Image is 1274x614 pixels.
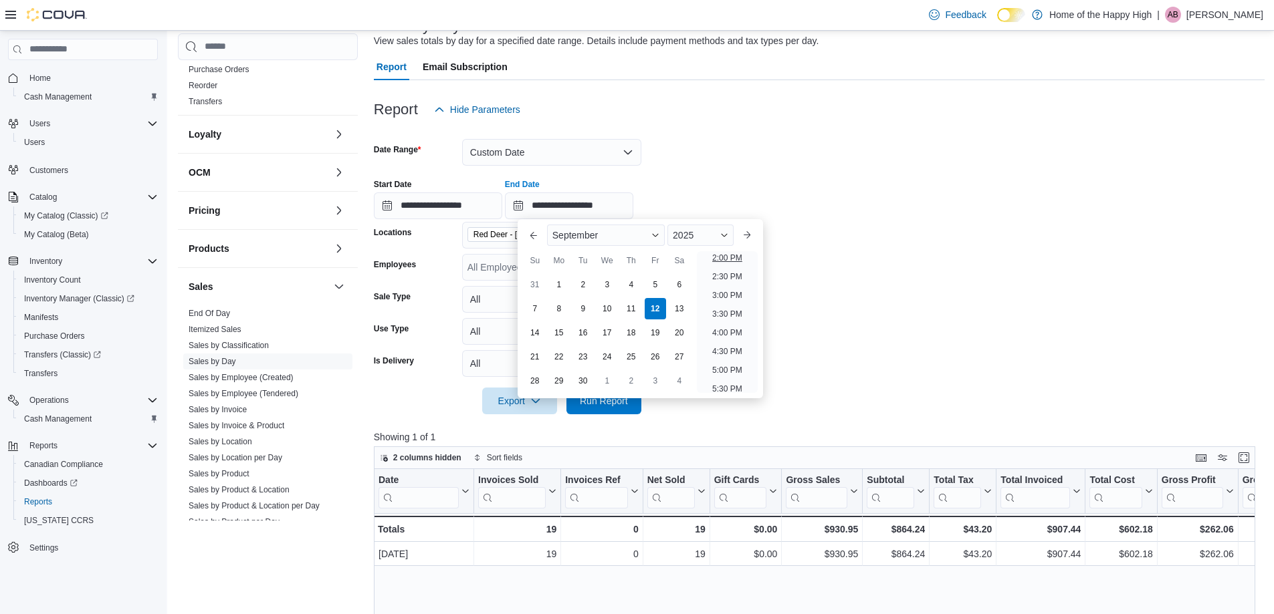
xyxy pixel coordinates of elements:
[565,474,638,508] button: Invoices Ref
[482,388,557,414] button: Export
[867,474,925,508] button: Subtotal
[19,494,58,510] a: Reports
[697,251,758,393] ul: Time
[24,349,101,360] span: Transfers (Classic)
[189,128,221,141] h3: Loyalty
[19,208,158,224] span: My Catalog (Classic)
[189,280,213,293] h3: Sales
[13,308,163,327] button: Manifests
[3,436,163,455] button: Reports
[669,274,690,295] div: day-6
[423,53,508,80] span: Email Subscription
[669,346,690,367] div: day-27
[189,405,247,414] a: Sales by Invoice
[547,224,665,246] div: Button. Open the month selector. September is currently selected.
[19,456,108,472] a: Canadian Compliance
[374,144,421,155] label: Date Range
[786,546,858,562] div: $930.95
[13,474,163,492] a: Dashboards
[189,97,222,106] a: Transfers
[19,272,158,288] span: Inventory Count
[24,438,63,454] button: Reports
[597,346,618,367] div: day-24
[647,474,694,508] div: Net Sold
[379,546,469,562] div: [DATE]
[189,324,241,335] span: Itemized Sales
[1236,450,1252,466] button: Enter fullscreen
[189,166,328,179] button: OCM
[374,192,502,219] input: Press the down key to open a popover containing a calendar.
[24,70,56,86] a: Home
[24,253,158,269] span: Inventory
[478,474,546,508] div: Invoices Sold
[1000,546,1081,562] div: $907.44
[645,370,666,392] div: day-3
[19,365,158,381] span: Transfers
[189,469,249,478] a: Sales by Product
[189,389,298,398] a: Sales by Employee (Tendered)
[24,189,158,205] span: Catalog
[707,250,748,266] li: 2:00 PM
[189,80,217,91] span: Reorder
[24,229,89,240] span: My Catalog (Beta)
[374,34,819,48] div: View sales totals by day for a specified date range. Details include payment methods and tax type...
[523,273,692,393] div: September, 2025
[450,103,520,116] span: Hide Parameters
[669,298,690,319] div: day-13
[1186,7,1263,23] p: [PERSON_NAME]
[934,546,992,562] div: $43.20
[19,347,106,363] a: Transfers (Classic)
[189,64,249,75] span: Purchase Orders
[462,318,641,345] button: All
[552,230,598,241] span: September
[189,436,252,447] span: Sales by Location
[572,298,594,319] div: day-9
[19,226,158,243] span: My Catalog (Beta)
[1089,474,1142,508] div: Total Cost
[29,165,68,176] span: Customers
[548,370,570,392] div: day-29
[580,394,628,408] span: Run Report
[934,474,981,487] div: Total Tax
[1162,546,1234,562] div: $262.06
[8,63,158,592] nav: Complex example
[378,521,469,537] div: Totals
[867,546,925,562] div: $864.24
[24,312,58,323] span: Manifests
[473,228,578,241] span: Red Deer - [PERSON_NAME] Place - Fire & Flower
[189,242,328,255] button: Products
[189,453,282,462] a: Sales by Location per Day
[934,521,992,537] div: $43.20
[189,372,294,383] span: Sales by Employee (Created)
[19,411,97,427] a: Cash Management
[24,116,56,132] button: Users
[24,116,158,132] span: Users
[19,134,50,150] a: Users
[374,179,412,190] label: Start Date
[786,474,847,487] div: Gross Sales
[707,362,748,378] li: 5:00 PM
[714,474,777,508] button: Gift Cards
[1000,474,1070,508] div: Total Invoiced
[667,224,734,246] div: Button. Open the year selector. 2025 is currently selected.
[377,53,407,80] span: Report
[13,345,163,364] a: Transfers (Classic)
[786,474,858,508] button: Gross Sales
[374,430,1265,444] p: Showing 1 of 1
[19,226,94,243] a: My Catalog (Beta)
[393,452,461,463] span: 2 columns hidden
[13,206,163,225] a: My Catalog (Classic)
[29,440,58,451] span: Reports
[597,298,618,319] div: day-10
[13,289,163,308] a: Inventory Manager (Classic)
[1162,474,1234,508] button: Gross Profit
[647,474,694,487] div: Net Sold
[462,350,641,377] button: All
[189,357,236,366] a: Sales by Day
[24,392,158,408] span: Operations
[19,328,158,344] span: Purchase Orders
[621,370,642,392] div: day-2
[478,546,556,562] div: 19
[29,543,58,553] span: Settings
